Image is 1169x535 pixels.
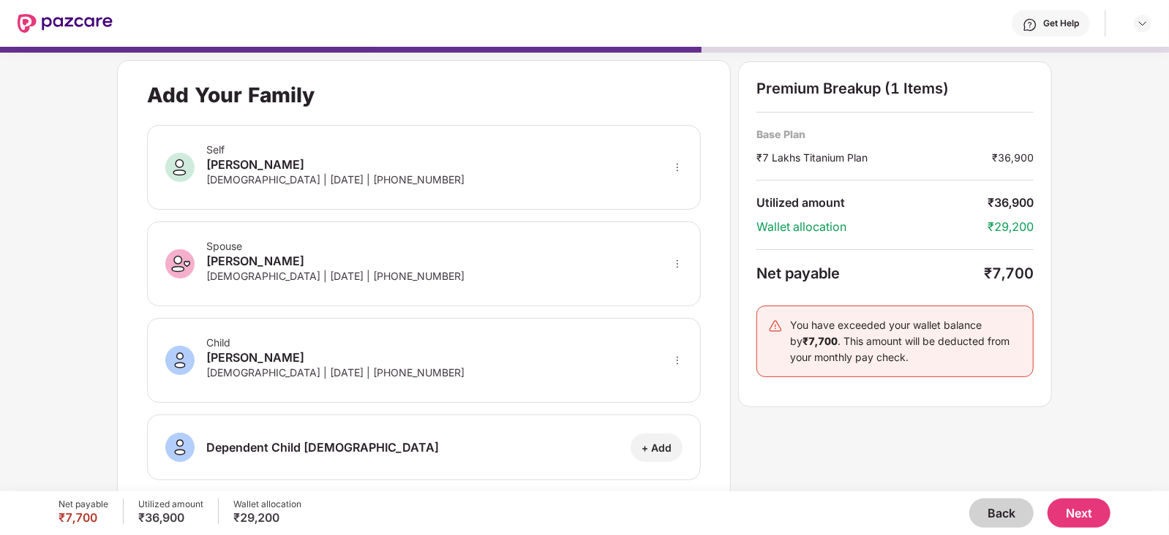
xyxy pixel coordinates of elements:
[756,127,1034,141] div: Base Plan
[206,349,465,366] div: [PERSON_NAME]
[165,153,195,182] img: svg+xml;base64,PHN2ZyB3aWR0aD0iNDAiIGhlaWdodD0iNDAiIHZpZXdCb3g9IjAgMCA0MCA0MCIgZmlsbD0ibm9uZSIgeG...
[165,346,195,375] img: svg+xml;base64,PHN2ZyB3aWR0aD0iNDAiIGhlaWdodD0iNDAiIHZpZXdCb3g9IjAgMCA0MCA0MCIgZmlsbD0ibm9uZSIgeG...
[206,252,465,270] div: [PERSON_NAME]
[165,433,195,462] img: svg+xml;base64,PHN2ZyB3aWR0aD0iNDAiIGhlaWdodD0iNDAiIHZpZXdCb3g9IjAgMCA0MCA0MCIgZmlsbD0ibm9uZSIgeG...
[988,219,1034,235] div: ₹29,200
[756,265,984,282] div: Net payable
[969,498,1034,528] button: Back
[768,319,783,333] img: svg+xml;base64,PHN2ZyB4bWxucz0iaHR0cDovL3d3dy53My5vcmcvMjAwMC9zdmciIHdpZHRoPSIyNCIgaGVpZ2h0PSIyNC...
[1137,18,1149,29] img: svg+xml;base64,PHN2ZyBpZD0iRHJvcGRvd24tMzJ4MzIiIHhtbG5zPSJodHRwOi8vd3d3LnczLm9yZy8yMDAwL3N2ZyIgd2...
[165,249,195,278] img: svg+xml;base64,PHN2ZyB3aWR0aD0iNDAiIGhlaWdodD0iNDAiIHZpZXdCb3g9IjAgMCA0MCA0MCIgZmlsbD0ibm9uZSIgeG...
[138,510,203,525] div: ₹36,900
[1043,18,1079,29] div: Get Help
[147,83,315,107] div: Add Your Family
[1023,18,1037,32] img: svg+xml;base64,PHN2ZyBpZD0iSGVscC0zMngzMiIgeG1sbnM9Imh0dHA6Ly93d3cudzMub3JnLzIwMDAvc3ZnIiB3aWR0aD...
[206,270,465,282] div: [DEMOGRAPHIC_DATA] | [DATE] | [PHONE_NUMBER]
[1048,498,1110,528] button: Next
[790,317,1022,365] div: You have exceeded your wallet balance by . This amount will be deducted from your monthly pay check.
[672,355,683,365] span: more
[206,173,465,186] div: [DEMOGRAPHIC_DATA] | [DATE] | [PHONE_NUMBER]
[756,195,988,210] div: Utilized amount
[233,510,301,525] div: ₹29,200
[992,150,1034,165] div: ₹36,900
[756,219,988,235] div: Wallet allocation
[206,143,465,156] div: Self
[59,510,108,525] div: ₹7,700
[206,336,465,349] div: Child
[988,195,1034,210] div: ₹36,900
[233,498,301,510] div: Wallet allocation
[59,498,108,510] div: Net payable
[206,366,465,379] div: [DEMOGRAPHIC_DATA] | [DATE] | [PHONE_NUMBER]
[672,162,683,172] span: more
[206,240,465,252] div: Spouse
[642,441,672,455] div: + Add
[138,498,203,510] div: Utilized amount
[756,150,992,165] div: ₹7 Lakhs Titanium Plan
[18,14,113,33] img: New Pazcare Logo
[984,265,1034,282] div: ₹7,700
[206,439,439,456] div: Dependent Child [DEMOGRAPHIC_DATA]
[206,156,465,173] div: [PERSON_NAME]
[802,335,838,347] b: ₹7,700
[756,80,1034,97] div: Premium Breakup (1 Items)
[672,259,683,269] span: more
